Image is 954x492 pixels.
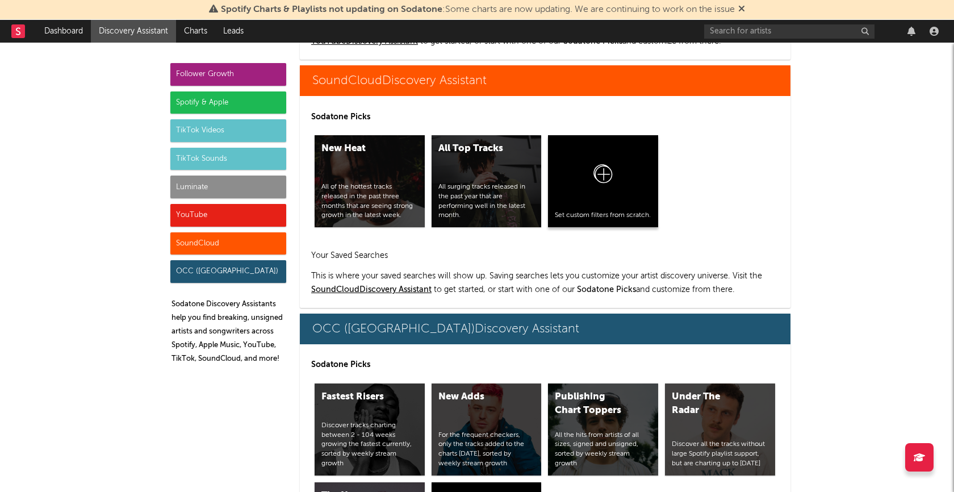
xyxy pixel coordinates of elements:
div: YouTube [170,204,286,227]
a: Under The RadarDiscover all the tracks without large Spotify playlist support, but are charting u... [665,383,775,476]
a: All Top TracksAll surging tracks released in the past year that are performing well in the latest... [432,135,542,227]
div: New Heat [321,142,399,156]
input: Search for artists [704,24,874,39]
p: Sodatone Discovery Assistants help you find breaking, unsigned artists and songwriters across Spo... [171,298,286,366]
a: Set custom filters from scratch. [548,135,658,227]
p: Sodatone Picks [311,110,779,124]
span: : Some charts are now updating. We are continuing to work on the issue [221,5,735,14]
a: New HeatAll of the hottest tracks released in the past three months that are seeing strong growth... [315,135,425,227]
p: Sodatone Picks [311,358,779,372]
a: Leads [215,20,252,43]
div: TikTok Sounds [170,148,286,170]
div: SoundCloud [170,232,286,255]
div: All surging tracks released in the past year that are performing well in the latest month. [438,182,535,220]
h2: Your Saved Searches [311,249,779,262]
div: Discover all the tracks without large Spotify playlist support, but are charting up to [DATE] [672,440,768,468]
span: Spotify Charts & Playlists not updating on Sodatone [221,5,442,14]
span: Dismiss [738,5,745,14]
div: For the frequent checkers, only the tracks added to the charts [DATE], sorted by weekly stream gr... [438,431,535,469]
span: Sodatone Picks [577,286,636,294]
a: Fastest RisersDiscover tracks charting between 2 - 104 weeks growing the fastest currently, sorte... [315,383,425,476]
div: Discover tracks charting between 2 - 104 weeks growing the fastest currently, sorted by weekly st... [321,421,418,469]
div: Set custom filters from scratch. [555,211,651,220]
a: Publishing Chart ToppersAll the hits from artists of all sizes, signed and unsigned, sorted by we... [548,383,658,476]
div: New Adds [438,390,516,404]
a: SoundCloudDiscovery Assistant [300,65,790,96]
div: Follower Growth [170,63,286,86]
div: TikTok Videos [170,119,286,142]
div: All of the hottest tracks released in the past three months that are seeing strong growth in the ... [321,182,418,220]
div: Publishing Chart Toppers [555,390,632,418]
a: OCC ([GEOGRAPHIC_DATA])Discovery Assistant [300,314,790,344]
div: Under The Radar [672,390,749,418]
div: Luminate [170,176,286,198]
a: Discovery Assistant [91,20,176,43]
p: This is where your saved searches will show up. Saving searches lets you customize your artist di... [311,269,779,297]
a: Charts [176,20,215,43]
div: All Top Tracks [438,142,516,156]
a: SoundCloudDiscovery Assistant [311,286,432,294]
div: Spotify & Apple [170,91,286,114]
a: New AddsFor the frequent checkers, only the tracks added to the charts [DATE], sorted by weekly s... [432,383,542,476]
div: OCC ([GEOGRAPHIC_DATA]) [170,260,286,283]
a: Dashboard [36,20,91,43]
div: All the hits from artists of all sizes, signed and unsigned, sorted by weekly stream growth [555,431,651,469]
div: Fastest Risers [321,390,399,404]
